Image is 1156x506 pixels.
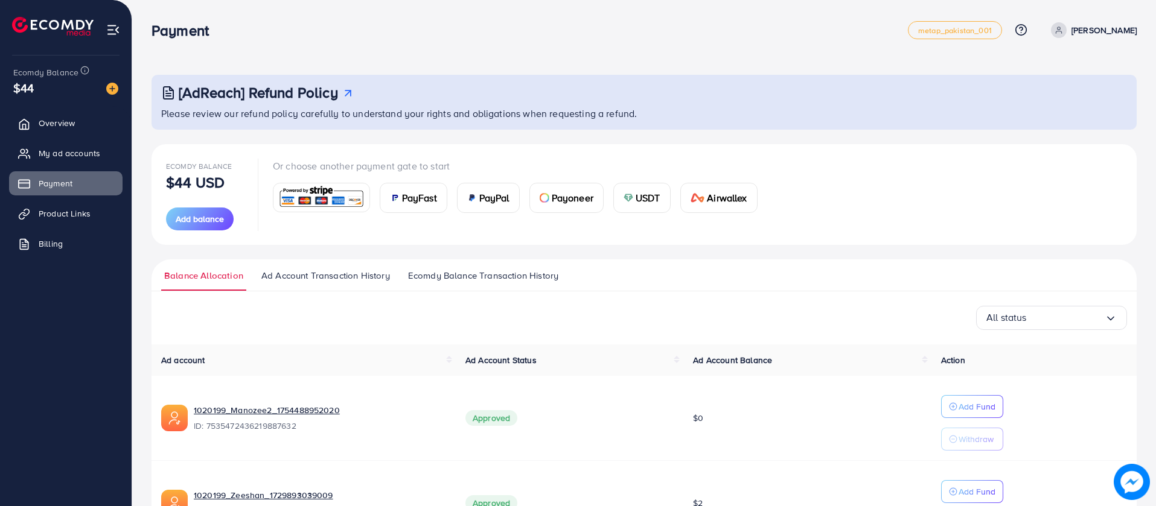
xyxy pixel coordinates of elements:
[12,17,94,36] img: logo
[941,480,1003,503] button: Add Fund
[164,269,243,282] span: Balance Allocation
[261,269,390,282] span: Ad Account Transaction History
[552,191,593,205] span: Payoneer
[161,405,188,431] img: ic-ads-acc.e4c84228.svg
[479,191,509,205] span: PayPal
[13,79,34,96] span: $44
[273,183,370,212] a: card
[194,404,446,416] a: 1020199_Manozee2_1754488952020
[166,207,234,230] button: Add balance
[9,171,123,195] a: Payment
[194,420,446,432] span: ID: 7535472436219887632
[529,183,604,213] a: cardPayoneer
[39,177,72,189] span: Payment
[13,66,78,78] span: Ecomdy Balance
[39,147,100,159] span: My ad accounts
[693,354,772,366] span: Ad Account Balance
[918,27,992,34] span: metap_pakistan_001
[636,191,660,205] span: USDT
[613,183,671,213] a: cardUSDT
[179,84,338,101] h3: [AdReach] Refund Policy
[152,22,219,39] h3: Payment
[161,106,1129,121] p: Please review our refund policy carefully to understand your rights and obligations when requesti...
[1027,308,1105,327] input: Search for option
[273,159,767,173] p: Or choose another payment gate to start
[680,183,758,213] a: cardAirwallex
[9,111,123,135] a: Overview
[161,354,205,366] span: Ad account
[457,183,520,213] a: cardPayPal
[277,185,366,210] img: card
[106,23,120,37] img: menu
[106,83,118,95] img: image
[941,395,1003,418] button: Add Fund
[908,21,1002,39] a: metap_pakistan_001
[1114,464,1150,500] img: image
[959,432,994,446] p: Withdraw
[624,193,633,203] img: card
[402,191,437,205] span: PayFast
[39,207,91,220] span: Product Links
[467,193,477,203] img: card
[540,193,549,203] img: card
[941,428,1003,451] button: Withdraw
[941,354,965,366] span: Action
[693,412,703,424] span: $0
[194,404,446,432] div: <span class='underline'>1020199_Manozee2_1754488952020</span></br>7535472436219887632
[986,308,1027,327] span: All status
[390,193,400,203] img: card
[9,141,123,165] a: My ad accounts
[166,161,232,171] span: Ecomdy Balance
[166,175,225,189] p: $44 USD
[976,306,1127,330] div: Search for option
[380,183,447,213] a: cardPayFast
[39,117,75,129] span: Overview
[39,238,63,250] span: Billing
[194,489,446,501] a: 1020199_Zeeshan_1729893039009
[959,484,995,499] p: Add Fund
[176,213,224,225] span: Add balance
[465,354,537,366] span: Ad Account Status
[408,269,558,282] span: Ecomdy Balance Transaction History
[707,191,747,205] span: Airwallex
[691,193,705,203] img: card
[465,410,517,426] span: Approved
[9,232,123,256] a: Billing
[959,399,995,414] p: Add Fund
[9,201,123,226] a: Product Links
